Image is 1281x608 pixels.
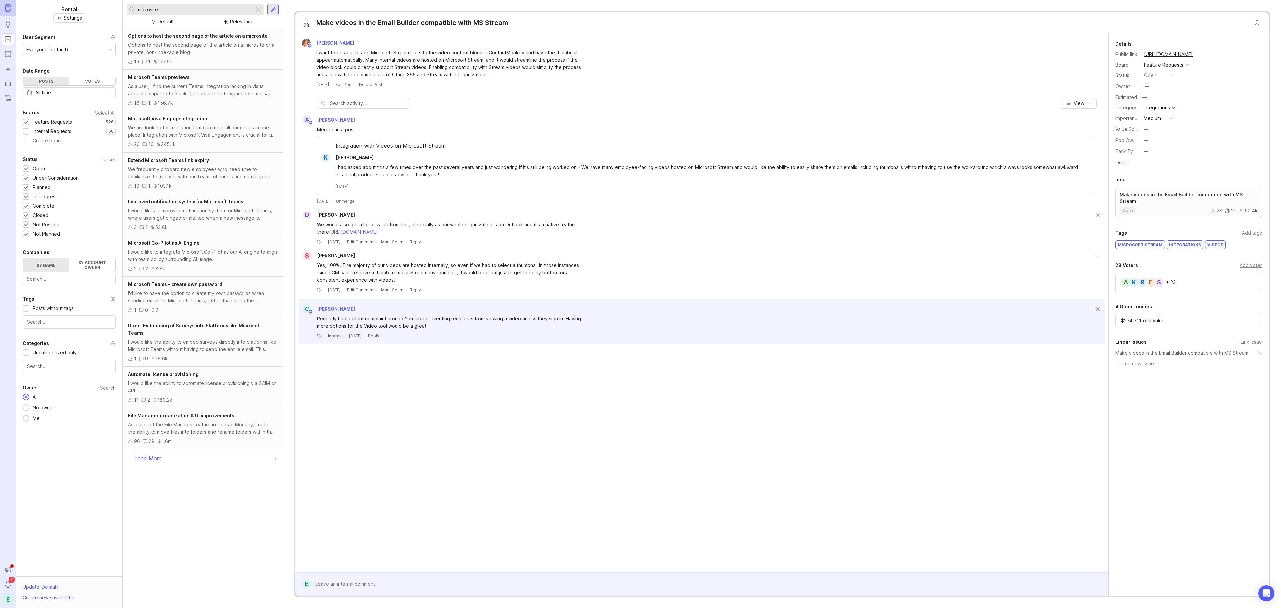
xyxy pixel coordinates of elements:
div: Reply [368,333,379,339]
a: Make videos in the Email Builder compatible with MS Stream [1115,349,1248,357]
div: · [377,287,378,293]
div: 0 [145,355,148,362]
div: I had asked about this a few times over the past several years and just wondering if it's still b... [336,164,1083,178]
div: All time [35,89,51,96]
button: Announcements [2,564,14,576]
div: Linear Issues [1115,338,1147,346]
div: Recently had a client complaint around YouTube preventing recipients from viewing a video unless ... [317,315,584,330]
div: 10 [134,182,139,190]
span: Direct Embedding of Surveys into Platforms like Microsoft Teams [128,323,261,336]
div: Categories [23,339,49,347]
div: 0 [155,306,158,314]
div: Complete [33,202,54,210]
a: Options to host the second page of the article on a micrositeOptions to host the second page of t... [123,28,283,70]
div: F [1145,277,1156,288]
div: 180.2k [157,396,172,404]
div: 11 [134,396,139,404]
p: open [1122,208,1133,213]
div: Status [23,155,38,163]
p: 526 [106,119,114,125]
div: 1 [145,224,148,231]
div: Me [29,415,43,422]
div: 177.5k [158,58,172,65]
div: Medium [1144,115,1161,122]
a: C[PERSON_NAME] [299,305,355,313]
label: By account owner [69,258,116,272]
div: Reset [103,158,116,161]
div: 156.7k [158,99,173,107]
div: 1 [148,182,150,190]
img: member badge [308,120,313,125]
img: member badge [308,309,313,314]
div: Feature Requests [33,118,72,126]
div: 3 [134,224,137,231]
div: Add tags [1242,229,1262,237]
img: member badge [307,43,312,48]
div: · [343,239,344,245]
div: 50.4k [1239,208,1258,213]
div: S [1154,277,1164,288]
div: We frequently onboard new employees who need time to familiarize themselves with our Teams channe... [128,166,277,180]
div: As a user of the File Manager feature in ContactMonkey, I need the ability to move files into fol... [128,421,277,436]
img: Canny Home [5,4,11,12]
div: · [343,287,344,293]
div: Date Range [23,67,50,75]
div: Add voter [1240,262,1262,269]
div: Edit Comment [347,239,375,245]
input: Search activity... [330,100,407,107]
div: Under Consideration [33,174,79,182]
div: Votes [69,77,116,85]
div: I would like the ability to automate license provisioning via SCIM or API [128,380,277,394]
div: Select All [95,111,116,115]
div: We would also get a lot of value from this, especially as our whole organization is on Outlook an... [317,221,584,236]
a: Ideas [2,19,14,31]
div: Reply [410,287,421,293]
a: Extend Microsoft Teams link expiryWe frequently onboard new employees who need time to familiariz... [123,153,283,194]
div: · [324,287,325,293]
a: K[PERSON_NAME] [317,153,379,162]
a: S[PERSON_NAME] [299,251,355,260]
div: 1 [148,99,150,107]
div: 21 [1225,208,1236,213]
span: [PERSON_NAME] [317,253,355,258]
div: Status [1115,72,1139,79]
div: E [303,580,311,588]
div: Update ' Default ' [23,583,59,594]
div: Default [158,18,174,25]
span: [PERSON_NAME] [317,306,355,312]
div: Delete Post [359,82,382,87]
a: [URL][DOMAIN_NAME] [329,229,378,235]
button: Notifications [2,579,14,591]
label: Order [1115,160,1128,165]
div: — [1140,93,1149,102]
svg: toggle icon [105,90,115,95]
div: videos [1205,241,1225,249]
div: — [1144,159,1148,166]
div: 103.1k [158,182,172,190]
div: I would like the ability to embed surveys directly into platforms like Microsoft Teams without ha... [128,338,277,353]
div: Idea [1115,176,1126,184]
div: Make videos in the Email Builder compatible with MS Stream [316,18,508,27]
div: I would like to integrate Microsoft Co-Pilot as our AI engine to align with team policy surroundi... [128,248,277,263]
div: Details [1115,40,1132,48]
a: Changelog [2,92,14,104]
button: E [2,593,14,605]
div: Internal Requests [33,128,71,135]
div: Owner [23,384,38,392]
div: Yes, 100%. The majority of our videos are hosted internally, so even if we had to select a thumbn... [317,262,584,284]
label: Value Scale [1115,126,1141,132]
div: Category [1115,104,1139,111]
label: By name [23,258,69,272]
div: — [1144,148,1148,155]
div: + 23 [1166,280,1176,285]
input: Search... [27,318,111,326]
div: Tags [1115,229,1127,237]
div: In Progress [33,193,58,200]
time: [DATE] [316,82,329,87]
div: I'd like to have the option to create my own passwords when sending emails to Microsoft Teams, ra... [128,290,277,304]
div: · [406,287,407,293]
div: 8.8k [155,265,165,272]
div: No owner [29,404,58,411]
div: 10 [148,141,154,148]
a: Portal [2,33,14,45]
